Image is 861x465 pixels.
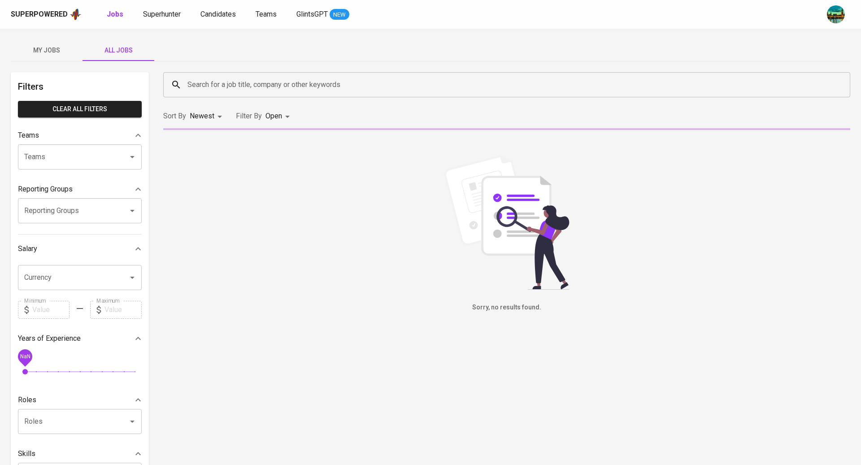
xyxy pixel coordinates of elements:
[18,243,37,254] p: Salary
[163,303,850,313] h6: Sorry, no results found.
[16,45,77,56] span: My Jobs
[256,10,277,18] span: Teams
[439,155,574,290] img: file_searching.svg
[827,5,845,23] img: a5d44b89-0c59-4c54-99d0-a63b29d42bd3.jpg
[190,108,225,125] div: Newest
[18,79,142,94] h6: Filters
[126,151,139,163] button: Open
[18,445,142,463] div: Skills
[107,10,123,18] b: Jobs
[20,353,30,359] span: NaN
[107,9,125,20] a: Jobs
[18,130,39,141] p: Teams
[18,180,142,198] div: Reporting Groups
[18,184,73,195] p: Reporting Groups
[236,111,262,122] p: Filter By
[18,330,142,348] div: Years of Experience
[18,395,36,405] p: Roles
[32,301,70,319] input: Value
[296,9,349,20] a: GlintsGPT NEW
[143,10,181,18] span: Superhunter
[18,448,35,459] p: Skills
[143,9,183,20] a: Superhunter
[265,108,293,125] div: Open
[126,271,139,284] button: Open
[163,111,186,122] p: Sort By
[265,112,282,120] span: Open
[18,240,142,258] div: Salary
[25,104,135,115] span: Clear All filters
[200,9,238,20] a: Candidates
[200,10,236,18] span: Candidates
[18,101,142,117] button: Clear All filters
[126,204,139,217] button: Open
[11,9,68,20] div: Superpowered
[190,111,214,122] p: Newest
[11,8,82,21] a: Superpoweredapp logo
[104,301,142,319] input: Value
[256,9,278,20] a: Teams
[88,45,149,56] span: All Jobs
[70,8,82,21] img: app logo
[296,10,328,18] span: GlintsGPT
[18,333,81,344] p: Years of Experience
[330,10,349,19] span: NEW
[18,391,142,409] div: Roles
[18,126,142,144] div: Teams
[126,415,139,428] button: Open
